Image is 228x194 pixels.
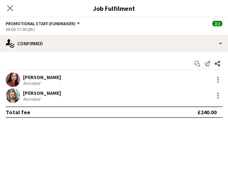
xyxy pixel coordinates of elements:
[6,108,30,116] div: Total fee
[23,80,42,86] div: Not rated
[23,74,61,80] div: [PERSON_NAME]
[23,90,61,96] div: [PERSON_NAME]
[212,21,222,26] span: 2/2
[23,96,42,102] div: Not rated
[6,21,75,26] span: Promotional Staff (Fundraiser)
[6,27,222,32] div: 09:00-17:00 (8h)
[6,21,81,26] button: Promotional Staff (Fundraiser)
[197,108,217,116] div: £240.00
